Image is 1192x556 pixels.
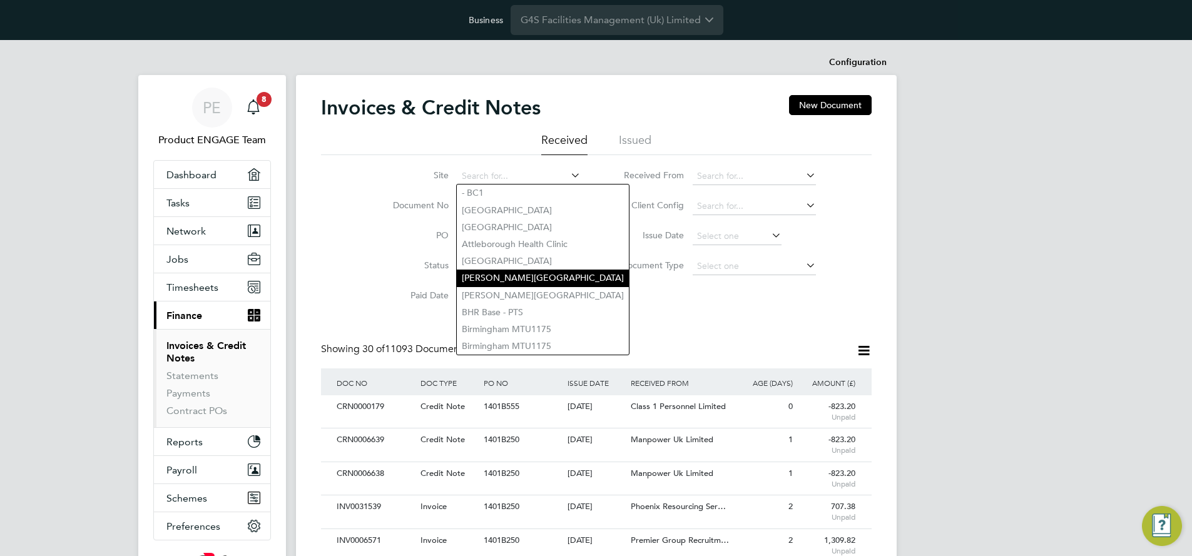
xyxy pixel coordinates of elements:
[154,456,270,483] button: Payroll
[153,133,271,148] span: Product ENGAGE Team
[564,395,628,418] div: [DATE]
[799,512,856,522] span: Unpaid
[1142,506,1182,546] button: Engage Resource Center
[457,321,629,338] li: Birmingham MTU1175
[420,434,465,445] span: Credit Note
[154,217,270,245] button: Network
[377,169,449,181] label: Site
[321,343,469,356] div: Showing
[377,230,449,241] label: PO
[154,512,270,540] button: Preferences
[799,412,856,422] span: Unpaid
[154,245,270,273] button: Jobs
[796,428,859,461] div: -823.20
[166,520,220,532] span: Preferences
[334,368,417,397] div: DOC NO
[457,304,629,321] li: BHR Base - PTS
[799,479,856,489] span: Unpaid
[796,495,859,528] div: 707.38
[321,95,541,120] h2: Invoices & Credit Notes
[377,200,449,211] label: Document No
[377,260,449,271] label: Status
[166,492,207,504] span: Schemes
[693,198,816,215] input: Search for...
[619,133,651,155] li: Issued
[829,50,887,75] li: Configuration
[564,495,628,518] div: [DATE]
[457,338,629,355] li: Birmingham MTU1175
[166,281,218,293] span: Timesheets
[334,495,417,518] div: INV0031539
[457,184,629,201] li: - BC1
[334,462,417,485] div: CRN0006638
[166,464,197,476] span: Payroll
[457,202,629,219] li: [GEOGRAPHIC_DATA]
[154,161,270,188] a: Dashboard
[334,529,417,552] div: INV0006571
[631,501,726,512] span: Phoenix Resourcing Ser…
[154,428,270,455] button: Reports
[166,225,206,237] span: Network
[420,501,447,512] span: Invoice
[166,436,203,448] span: Reports
[362,343,385,355] span: 30 of
[362,343,467,355] span: 11093 Documents
[417,368,481,397] div: DOC TYPE
[457,270,629,286] li: [PERSON_NAME][GEOGRAPHIC_DATA]
[612,260,684,271] label: Document Type
[154,329,270,427] div: Finance
[154,301,270,329] button: Finance
[796,368,859,397] div: AMOUNT (£)
[334,428,417,452] div: CRN0006639
[203,99,221,116] span: PE
[788,434,793,445] span: 1
[631,535,729,545] span: Premier Group Recruitm…
[166,405,227,417] a: Contract POs
[484,468,519,478] span: 1401B250
[166,340,246,364] a: Invoices & Credit Notes
[693,168,816,185] input: Search for...
[612,230,684,241] label: Issue Date
[788,501,793,512] span: 2
[457,287,629,304] li: [PERSON_NAME][GEOGRAPHIC_DATA]
[631,468,713,478] span: Manpower Uk Limited
[166,169,216,181] span: Dashboard
[796,395,859,428] div: -823.20
[693,228,782,245] input: Select one
[334,395,417,418] div: CRN0000179
[788,535,793,545] span: 2
[564,428,628,452] div: [DATE]
[799,546,856,556] span: Unpaid
[166,387,210,399] a: Payments
[166,310,202,321] span: Finance
[377,290,449,301] label: Paid Date
[799,445,856,455] span: Unpaid
[457,219,629,236] li: [GEOGRAPHIC_DATA]
[484,434,519,445] span: 1401B250
[481,368,564,397] div: PO NO
[153,88,271,148] a: PEProduct ENGAGE Team
[154,189,270,216] a: Tasks
[796,462,859,495] div: -823.20
[612,169,684,181] label: Received From
[564,529,628,552] div: [DATE]
[541,133,588,155] li: Received
[154,273,270,301] button: Timesheets
[612,200,684,211] label: Client Config
[469,14,503,26] label: Business
[420,535,447,545] span: Invoice
[631,401,726,412] span: Class 1 Personnel Limited
[628,368,733,397] div: RECEIVED FROM
[241,88,266,128] a: 8
[457,253,629,270] li: [GEOGRAPHIC_DATA]
[564,462,628,485] div: [DATE]
[420,401,465,412] span: Credit Note
[257,92,272,107] span: 8
[166,253,188,265] span: Jobs
[457,168,581,185] input: Search for...
[788,468,793,478] span: 1
[733,368,796,397] div: AGE (DAYS)
[631,434,713,445] span: Manpower Uk Limited
[166,370,218,382] a: Statements
[788,401,793,412] span: 0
